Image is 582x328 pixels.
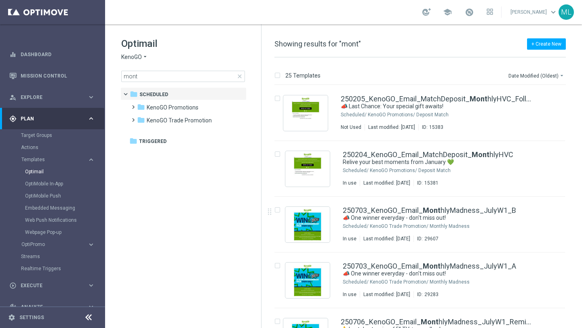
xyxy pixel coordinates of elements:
[421,317,439,326] b: Mont
[21,44,95,65] a: Dashboard
[365,124,418,130] div: Last modified: [DATE]
[147,117,212,124] span: KenoGO Trade Promotion
[21,250,104,263] div: Streams
[343,214,512,222] a: 📣 One winner everyday - don't miss out!
[9,94,17,101] i: person_search
[21,95,87,100] span: Explore
[9,282,87,289] div: Execute
[9,44,95,65] div: Dashboard
[21,65,95,86] a: Mission Control
[443,8,452,17] span: school
[510,6,559,18] a: [PERSON_NAME]keyboard_arrow_down
[266,252,580,308] div: Press SPACE to select this row.
[21,265,84,272] a: Realtime Triggers
[266,85,580,141] div: Press SPACE to select this row.
[266,141,580,197] div: Press SPACE to select this row.
[9,116,95,122] button: gps_fixed Plan keyboard_arrow_right
[559,72,565,79] i: arrow_drop_down
[9,51,17,58] i: equalizer
[9,94,87,101] div: Explore
[121,71,245,82] input: Search Template
[21,238,104,250] div: OptiPromo
[274,40,361,48] span: Showing results for "mont"
[9,115,87,122] div: Plan
[21,241,95,248] button: OptiPromo keyboard_arrow_right
[21,263,104,275] div: Realtime Triggers
[87,241,95,248] i: keyboard_arrow_right
[343,279,369,285] div: Scheduled/
[25,226,104,238] div: Webpage Pop-up
[25,205,84,211] a: Embedded Messaging
[130,90,138,98] i: folder
[360,235,413,242] div: Last modified: [DATE]
[287,265,328,296] img: 29283.jpeg
[370,279,531,285] div: Scheduled/KenoGO Trade Promotion/Monthly Madness
[370,167,531,174] div: Scheduled/KenoGO Promotions/Deposit Match
[25,181,84,187] a: OptiMobile In-App
[87,93,95,101] i: keyboard_arrow_right
[549,8,558,17] span: keyboard_arrow_down
[25,168,84,175] a: Optimail
[413,180,439,186] div: ID:
[21,156,95,163] button: Templates keyboard_arrow_right
[21,283,87,288] span: Execute
[147,104,198,111] span: KenoGO Promotions
[360,180,413,186] div: Last modified: [DATE]
[343,207,516,214] a: 250703_KenoGO_Email_MonthlyMadness_JulyW1_B
[121,53,142,61] span: KenoGO
[413,291,439,298] div: ID:
[423,206,441,214] b: Mont
[9,94,95,101] button: person_search Explore keyboard_arrow_right
[137,116,145,124] i: folder
[87,115,95,122] i: keyboard_arrow_right
[8,314,15,321] i: settings
[9,303,87,311] div: Analyze
[21,242,79,247] span: OptiPromo
[418,124,443,130] div: ID:
[21,144,84,151] a: Actions
[343,167,369,174] div: Scheduled/
[21,153,104,238] div: Templates
[21,242,87,247] div: OptiPromo
[343,158,512,166] a: Relive your best moments from January 💚
[21,116,87,121] span: Plan
[25,193,84,199] a: OptiMobile Push
[9,73,95,79] button: Mission Control
[9,282,17,289] i: play_circle_outline
[343,270,512,278] a: 📣 One winner everyday - don't miss out!
[423,262,441,270] b: Mont
[370,223,531,229] div: Scheduled/KenoGO Trade Promotion/Monthly Madness
[21,253,84,260] a: Streams
[343,235,356,242] div: In use
[360,291,413,298] div: Last modified: [DATE]
[25,202,104,214] div: Embedded Messaging
[21,305,87,309] span: Analyze
[121,37,245,50] h1: Optimail
[87,156,95,164] i: keyboard_arrow_right
[139,91,168,98] span: Scheduled
[9,51,95,58] button: equalizer Dashboard
[19,315,44,320] a: Settings
[137,103,145,111] i: folder
[21,141,104,153] div: Actions
[9,303,17,311] i: track_changes
[424,291,439,298] div: 29283
[25,166,104,178] div: Optimail
[9,304,95,310] button: track_changes Analyze keyboard_arrow_right
[472,150,489,159] b: Mont
[25,229,84,235] a: Webpage Pop-up
[343,263,516,270] a: 250703_KenoGO_Email_MonthlyMadness_JulyW1_A
[121,53,148,61] button: KenoGO arrow_drop_down
[343,151,513,158] a: 250204_KenoGO_Email_MatchDeposit_MonthlyHVC
[139,138,167,145] span: Triggered
[424,180,439,186] div: 15381
[21,157,79,162] span: Templates
[9,65,95,86] div: Mission Control
[285,72,321,79] p: 25 Templates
